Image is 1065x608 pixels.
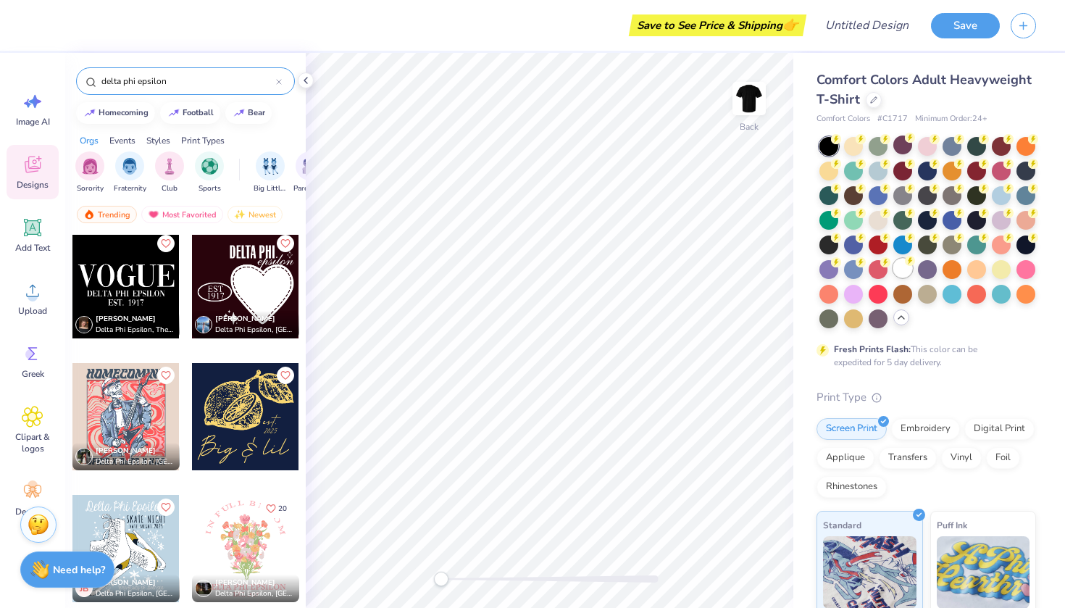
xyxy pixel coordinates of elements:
[96,578,156,588] span: [PERSON_NAME]
[259,499,293,518] button: Like
[162,183,177,194] span: Club
[201,158,218,175] img: Sports Image
[816,476,887,498] div: Rhinestones
[816,113,870,125] span: Comfort Colors
[215,314,275,324] span: [PERSON_NAME]
[254,151,287,194] div: filter for Big Little Reveal
[160,102,220,124] button: football
[162,158,177,175] img: Club Image
[114,151,146,194] div: filter for Fraternity
[18,305,47,317] span: Upload
[964,418,1035,440] div: Digital Print
[248,109,265,117] div: bear
[834,343,911,355] strong: Fresh Prints Flash:
[823,517,861,533] span: Standard
[740,120,759,133] div: Back
[96,446,156,456] span: [PERSON_NAME]
[986,447,1020,469] div: Foil
[9,431,57,454] span: Clipart & logos
[157,367,175,384] button: Like
[22,368,44,380] span: Greek
[302,158,319,175] img: Parent's Weekend Image
[15,506,50,517] span: Decorate
[83,209,95,220] img: trending.gif
[183,109,214,117] div: football
[17,179,49,191] span: Designs
[931,13,1000,38] button: Save
[195,151,224,194] div: filter for Sports
[254,183,287,194] span: Big Little Reveal
[277,367,294,384] button: Like
[75,151,104,194] div: filter for Sorority
[915,113,987,125] span: Minimum Order: 24 +
[75,151,104,194] button: filter button
[195,151,224,194] button: filter button
[234,209,246,220] img: newest.gif
[891,418,960,440] div: Embroidery
[215,578,275,588] span: [PERSON_NAME]
[168,109,180,117] img: trend_line.gif
[82,158,99,175] img: Sorority Image
[199,183,221,194] span: Sports
[225,102,272,124] button: bear
[53,563,105,577] strong: Need help?
[157,235,175,252] button: Like
[816,71,1032,108] span: Comfort Colors Adult Heavyweight T-Shirt
[77,183,104,194] span: Sorority
[122,158,138,175] img: Fraternity Image
[96,588,174,599] span: Delta Phi Epsilon, [GEOGRAPHIC_DATA][US_STATE]
[632,14,803,36] div: Save to See Price & Shipping
[141,206,223,223] div: Most Favorited
[84,109,96,117] img: trend_line.gif
[434,572,448,586] div: Accessibility label
[15,242,50,254] span: Add Text
[76,102,155,124] button: homecoming
[941,447,982,469] div: Vinyl
[215,588,293,599] span: Delta Phi Epsilon, [GEOGRAPHIC_DATA]
[16,116,50,128] span: Image AI
[100,74,276,88] input: Try "Alpha"
[814,11,920,40] input: Untitled Design
[155,151,184,194] div: filter for Club
[293,151,327,194] div: filter for Parent's Weekend
[879,447,937,469] div: Transfers
[816,389,1036,406] div: Print Type
[277,235,294,252] button: Like
[96,314,156,324] span: [PERSON_NAME]
[293,151,327,194] button: filter button
[157,499,175,516] button: Like
[96,325,174,336] span: Delta Phi Epsilon, The College of [US_STATE]
[227,206,283,223] div: Newest
[254,151,287,194] button: filter button
[735,84,764,113] img: Back
[109,134,135,147] div: Events
[155,151,184,194] button: filter button
[80,134,99,147] div: Orgs
[877,113,908,125] span: # C1717
[215,325,293,336] span: Delta Phi Epsilon, [GEOGRAPHIC_DATA][US_STATE] at [GEOGRAPHIC_DATA]
[782,16,798,33] span: 👉
[99,109,149,117] div: homecoming
[181,134,225,147] div: Print Types
[146,134,170,147] div: Styles
[114,183,146,194] span: Fraternity
[293,183,327,194] span: Parent's Weekend
[278,505,287,512] span: 20
[816,418,887,440] div: Screen Print
[75,580,93,597] div: JB
[834,343,1012,369] div: This color can be expedited for 5 day delivery.
[77,206,137,223] div: Trending
[816,447,874,469] div: Applique
[114,151,146,194] button: filter button
[96,457,174,467] span: Delta Phi Epsilon, [GEOGRAPHIC_DATA][PERSON_NAME]
[148,209,159,220] img: most_fav.gif
[233,109,245,117] img: trend_line.gif
[262,158,278,175] img: Big Little Reveal Image
[937,517,967,533] span: Puff Ink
